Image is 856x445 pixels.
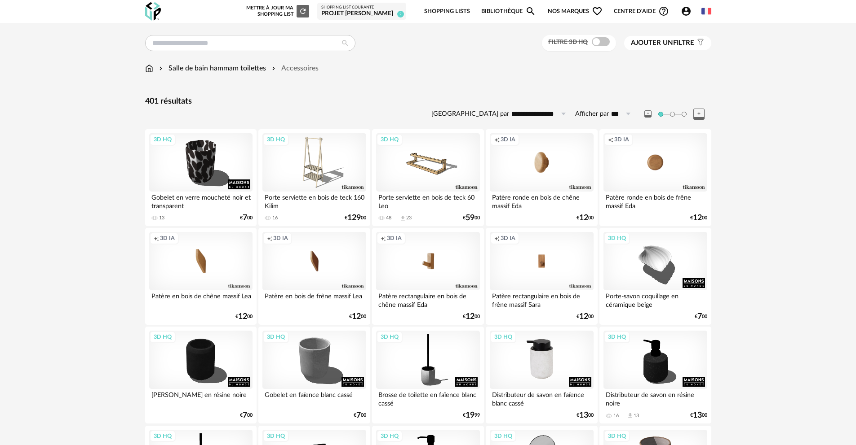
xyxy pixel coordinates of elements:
[299,9,307,13] span: Refresh icon
[463,314,480,320] div: € 00
[466,412,475,419] span: 19
[490,389,593,407] div: Distributeur de savon en faïence blanc cassé
[238,314,247,320] span: 12
[321,5,402,18] a: Shopping List courante Projet [PERSON_NAME] 2
[613,413,619,419] div: 16
[579,215,588,221] span: 12
[372,228,483,325] a: Creation icon 3D IA Patère rectangulaire en bois de chêne massif Eda €1200
[690,215,707,221] div: € 00
[693,215,702,221] span: 12
[490,192,593,209] div: Patère ronde en bois de chêne massif Eda
[486,228,597,325] a: Creation icon 3D IA Patère rectangulaire en bois de frêne massif Sara €1200
[376,389,479,407] div: Brosse de toilette en faïence blanc cassé
[466,314,475,320] span: 12
[490,290,593,308] div: Patère rectangulaire en bois de frêne massif Sara
[349,314,366,320] div: € 00
[262,290,366,308] div: Patère en bois de frêne massif Lea
[424,1,470,22] a: Shopping Lists
[258,327,370,423] a: 3D HQ Gobelet en faïence blanc cassé €700
[599,129,711,226] a: Creation icon 3D IA Patère ronde en bois de frêne massif Eda €1200
[145,63,153,74] img: svg+xml;base64,PHN2ZyB3aWR0aD0iMTYiIGhlaWdodD0iMTciIHZpZXdCb3g9IjAgMCAxNiAxNyIgZmlsbD0ibm9uZSIgeG...
[372,129,483,226] a: 3D HQ Porte serviette en bois de teck 60 Leo 48 Download icon 23 €5900
[347,215,361,221] span: 129
[321,5,402,10] div: Shopping List courante
[356,412,361,419] span: 7
[243,412,247,419] span: 7
[377,430,403,442] div: 3D HQ
[548,1,603,22] span: Nos marques
[145,129,257,226] a: 3D HQ Gobelet en verre moucheté noir et transparent 13 €700
[263,430,289,442] div: 3D HQ
[690,412,707,419] div: € 00
[501,136,515,143] span: 3D IA
[466,215,475,221] span: 59
[631,39,694,48] span: filtre
[387,235,402,242] span: 3D IA
[263,331,289,343] div: 3D HQ
[235,314,253,320] div: € 00
[272,215,278,221] div: 16
[697,314,702,320] span: 7
[399,215,406,222] span: Download icon
[608,136,613,143] span: Creation icon
[381,235,386,242] span: Creation icon
[145,327,257,423] a: 3D HQ [PERSON_NAME] en résine noire €700
[603,290,707,308] div: Porte-savon coquillage en céramique beige
[150,134,176,145] div: 3D HQ
[695,314,707,320] div: € 00
[240,215,253,221] div: € 00
[263,134,289,145] div: 3D HQ
[604,430,630,442] div: 3D HQ
[154,235,159,242] span: Creation icon
[634,413,639,419] div: 13
[693,412,702,419] span: 13
[631,39,673,46] span: Ajouter un
[386,215,391,221] div: 48
[681,6,696,17] span: Account Circle icon
[240,412,253,419] div: € 00
[614,136,629,143] span: 3D IA
[490,430,516,442] div: 3D HQ
[243,215,247,221] span: 7
[397,11,404,17] span: 2
[149,290,253,308] div: Patère en bois de chêne massif Lea
[150,331,176,343] div: 3D HQ
[592,6,603,17] span: Heart Outline icon
[145,96,711,107] div: 401 résultats
[481,1,536,22] a: BibliothèqueMagnify icon
[352,314,361,320] span: 12
[501,235,515,242] span: 3D IA
[157,63,266,74] div: Salle de bain hammam toilettes
[577,215,594,221] div: € 00
[160,235,175,242] span: 3D IA
[321,10,402,18] div: Projet [PERSON_NAME]
[701,6,711,16] img: fr
[149,192,253,209] div: Gobelet en verre moucheté noir et transparent
[604,331,630,343] div: 3D HQ
[627,412,634,419] span: Download icon
[463,412,480,419] div: € 99
[494,235,500,242] span: Creation icon
[599,327,711,423] a: 3D HQ Distributeur de savon en résine noire 16 Download icon 13 €1300
[145,2,161,21] img: OXP
[463,215,480,221] div: € 00
[614,6,669,17] span: Centre d'aideHelp Circle Outline icon
[431,110,509,118] label: [GEOGRAPHIC_DATA] par
[577,412,594,419] div: € 00
[244,5,309,17] div: Mettre à jour ma Shopping List
[267,235,272,242] span: Creation icon
[372,327,483,423] a: 3D HQ Brosse de toilette en faïence blanc cassé €1999
[262,192,366,209] div: Porte serviette en bois de teck 160 Kilim
[658,6,669,17] span: Help Circle Outline icon
[149,389,253,407] div: [PERSON_NAME] en résine noire
[579,412,588,419] span: 13
[525,6,536,17] span: Magnify icon
[579,314,588,320] span: 12
[377,331,403,343] div: 3D HQ
[376,290,479,308] div: Patère rectangulaire en bois de chêne massif Eda
[150,430,176,442] div: 3D HQ
[354,412,366,419] div: € 00
[377,134,403,145] div: 3D HQ
[599,228,711,325] a: 3D HQ Porte-savon coquillage en céramique beige €700
[490,331,516,343] div: 3D HQ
